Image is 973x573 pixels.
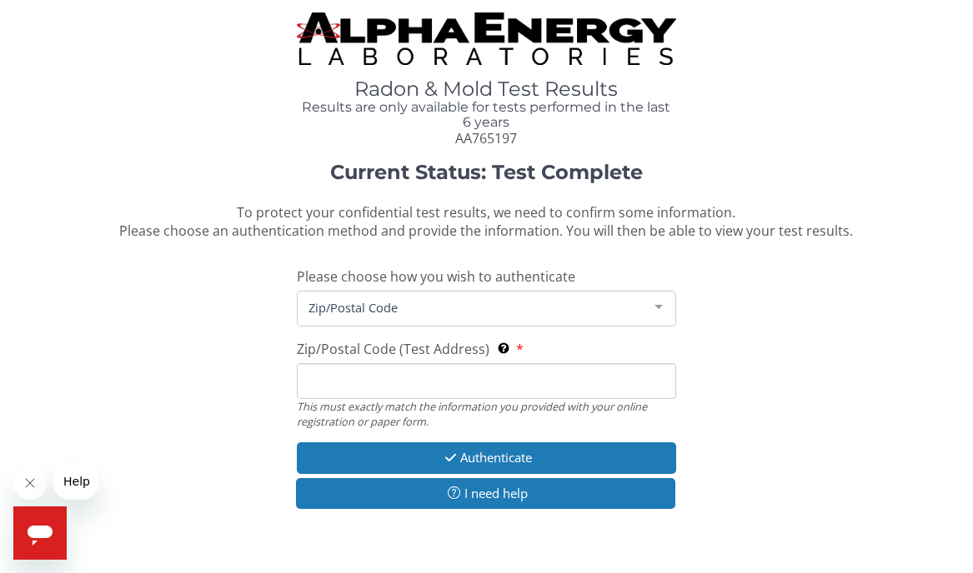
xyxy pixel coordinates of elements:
[297,78,676,100] h1: Radon & Mold Test Results
[455,129,517,147] span: AA765197
[296,478,675,509] button: I need help
[297,442,676,473] button: Authenticate
[304,298,642,316] span: Zip/Postal Code
[13,506,67,560] iframe: Button to launch messaging window
[297,340,489,358] span: Zip/Postal Code (Test Address)
[297,267,575,286] span: Please choose how you wish to authenticate
[13,466,47,500] iframe: Close message
[330,160,643,184] strong: Current Status: Test Complete
[297,399,676,430] div: This must exactly match the information you provided with your online registration or paper form.
[297,12,676,65] img: TightCrop.jpg
[297,100,676,129] h4: Results are only available for tests performed in the last 6 years
[53,463,98,500] iframe: Message from company
[119,203,853,241] span: To protect your confidential test results, we need to confirm some information. Please choose an ...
